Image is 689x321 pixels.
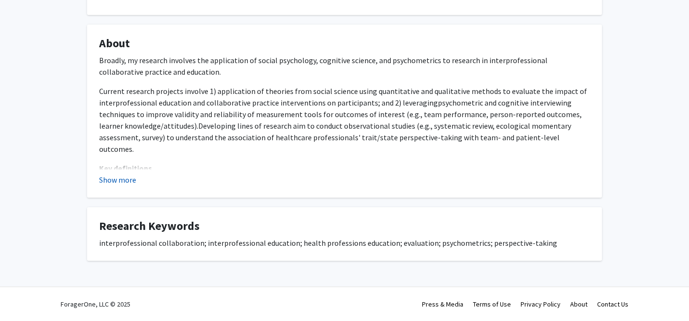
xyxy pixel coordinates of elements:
[99,237,590,249] div: interprofessional collaboration; interprofessional education; health professions education; evalu...
[473,300,511,308] a: Terms of Use
[99,37,590,51] h4: About
[422,300,463,308] a: Press & Media
[99,121,571,154] span: Developing lines of research aim to conduct observational studies (e.g., systematic review, ecolo...
[7,278,41,314] iframe: Chat
[99,174,136,186] button: Show more
[521,300,561,308] a: Privacy Policy
[99,85,590,155] p: Current research projects involve 1) application of theories from social science using quantitati...
[99,163,152,173] u: Key definitions
[99,54,590,78] p: Broadly, my research involves the application of social psychology, cognitive science, and psycho...
[99,219,590,233] h4: Research Keywords
[99,98,582,131] span: psychometric and cognitive interviewing techniques to improve validity and reliability of measure...
[570,300,587,308] a: About
[61,287,130,321] div: ForagerOne, LLC © 2025
[597,300,628,308] a: Contact Us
